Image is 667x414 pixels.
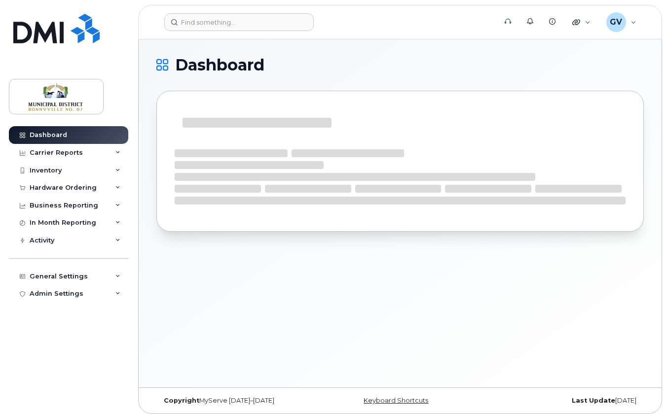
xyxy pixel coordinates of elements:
[364,397,428,404] a: Keyboard Shortcuts
[175,58,264,72] span: Dashboard
[164,397,199,404] strong: Copyright
[156,397,319,405] div: MyServe [DATE]–[DATE]
[572,397,615,404] strong: Last Update
[482,397,644,405] div: [DATE]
